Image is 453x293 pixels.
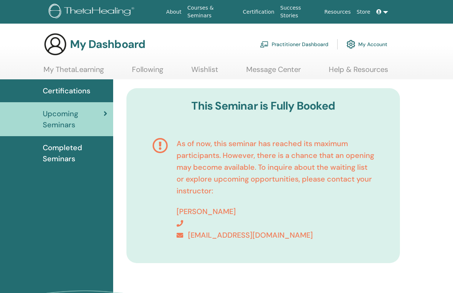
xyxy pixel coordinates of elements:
img: generic-user-icon.jpg [43,32,67,56]
span: Completed Seminars [43,142,107,164]
h3: My Dashboard [70,38,145,51]
a: Help & Resources [329,65,388,79]
a: My Account [346,36,387,52]
h3: This Seminar is Fully Booked [137,99,389,113]
img: logo.png [49,4,137,20]
a: Following [132,65,163,79]
a: Certification [240,5,277,19]
a: Message Center [246,65,301,79]
img: cog.svg [346,38,355,51]
span: Upcoming Seminars [43,108,104,130]
p: [PERSON_NAME] [177,206,374,217]
a: About [163,5,184,19]
a: Store [354,5,373,19]
a: Courses & Seminars [184,1,240,23]
a: Resources [321,5,354,19]
span: [EMAIL_ADDRESS][DOMAIN_NAME] [188,230,313,240]
a: My ThetaLearning [43,65,104,79]
a: Success Stories [277,1,321,23]
span: Certifications [43,85,90,96]
p: As of now, this seminar has reached its maximum participants. However, there is a chance that an ... [177,138,374,197]
img: chalkboard-teacher.svg [260,41,269,48]
a: Wishlist [191,65,218,79]
a: Practitioner Dashboard [260,36,328,52]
